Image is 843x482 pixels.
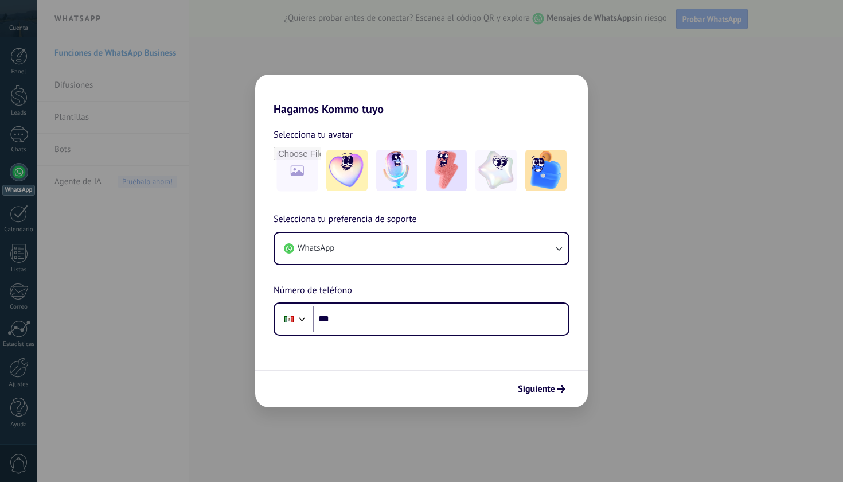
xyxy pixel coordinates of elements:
button: Siguiente [513,379,571,399]
img: -4.jpeg [475,150,517,191]
span: Siguiente [518,385,555,393]
span: WhatsApp [298,243,334,254]
h2: Hagamos Kommo tuyo [255,75,588,116]
span: Número de teléfono [274,283,352,298]
div: Mexico: + 52 [278,307,300,331]
button: WhatsApp [275,233,568,264]
img: -3.jpeg [426,150,467,191]
span: Selecciona tu avatar [274,127,353,142]
img: -1.jpeg [326,150,368,191]
img: -5.jpeg [525,150,567,191]
img: -2.jpeg [376,150,417,191]
span: Selecciona tu preferencia de soporte [274,212,417,227]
